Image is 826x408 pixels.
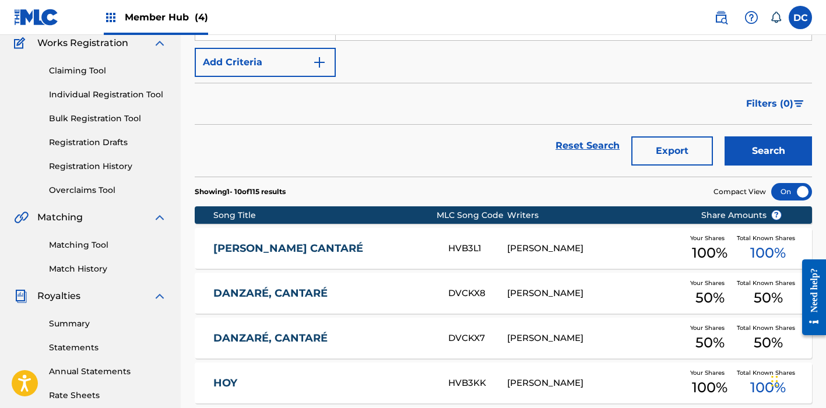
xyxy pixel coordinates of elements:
a: HOY [213,377,433,390]
button: Search [725,136,812,166]
span: (4) [195,12,208,23]
img: search [714,10,728,24]
a: Registration Drafts [49,136,167,149]
span: 100 % [692,242,727,263]
div: Writers [507,209,683,221]
div: Arrastrar [771,364,778,399]
img: Royalties [14,289,28,303]
span: Your Shares [690,279,729,287]
span: 50 % [754,332,783,353]
img: help [744,10,758,24]
div: DVCKX7 [448,332,507,345]
div: HVB3KK [448,377,507,390]
a: Summary [49,318,167,330]
div: Notifications [770,12,782,23]
div: Song Title [213,209,437,221]
a: Claiming Tool [49,65,167,77]
span: Member Hub [125,10,208,24]
img: expand [153,289,167,303]
span: Your Shares [690,323,729,332]
img: 9d2ae6d4665cec9f34b9.svg [312,55,326,69]
span: Total Known Shares [737,279,800,287]
span: Total Known Shares [737,368,800,377]
a: Annual Statements [49,365,167,378]
div: User Menu [789,6,812,29]
span: Royalties [37,289,80,303]
iframe: Resource Center [793,249,826,346]
span: 100 % [750,377,786,398]
img: expand [153,210,167,224]
div: [PERSON_NAME] [507,242,683,255]
div: HVB3L1 [448,242,507,255]
span: Matching [37,210,83,224]
a: Reset Search [550,133,625,159]
form: Search Form [195,12,812,177]
span: Total Known Shares [737,323,800,332]
p: Showing 1 - 10 of 115 results [195,187,286,197]
a: Match History [49,263,167,275]
span: Your Shares [690,234,729,242]
a: Bulk Registration Tool [49,112,167,125]
span: 50 % [695,332,725,353]
iframe: Chat Widget [768,352,826,408]
span: 100 % [692,377,727,398]
a: [PERSON_NAME] CANTARÉ [213,242,433,255]
button: Filters (0) [739,89,812,118]
span: 50 % [695,287,725,308]
span: Works Registration [37,36,128,50]
img: MLC Logo [14,9,59,26]
button: Export [631,136,713,166]
img: Matching [14,210,29,224]
a: DANZARÉ, CANTARÉ [213,287,433,300]
span: 100 % [750,242,786,263]
span: 50 % [754,287,783,308]
div: MLC Song Code [437,209,507,221]
a: Statements [49,342,167,354]
a: Individual Registration Tool [49,89,167,101]
div: Widget de chat [768,352,826,408]
a: Matching Tool [49,239,167,251]
div: [PERSON_NAME] [507,287,683,300]
img: filter [794,100,804,107]
a: Public Search [709,6,733,29]
img: expand [153,36,167,50]
span: Total Known Shares [737,234,800,242]
button: Add Criteria [195,48,336,77]
div: [PERSON_NAME] [507,332,683,345]
span: Your Shares [690,368,729,377]
a: Overclaims Tool [49,184,167,196]
span: Compact View [713,187,766,197]
div: DVCKX8 [448,287,507,300]
div: [PERSON_NAME] [507,377,683,390]
a: Rate Sheets [49,389,167,402]
div: Help [740,6,763,29]
img: Top Rightsholders [104,10,118,24]
span: Share Amounts [701,209,782,221]
span: ? [772,210,781,220]
a: DANZARÉ, CANTARÉ [213,332,433,345]
a: Registration History [49,160,167,173]
img: Works Registration [14,36,29,50]
span: Filters ( 0 ) [746,97,793,111]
